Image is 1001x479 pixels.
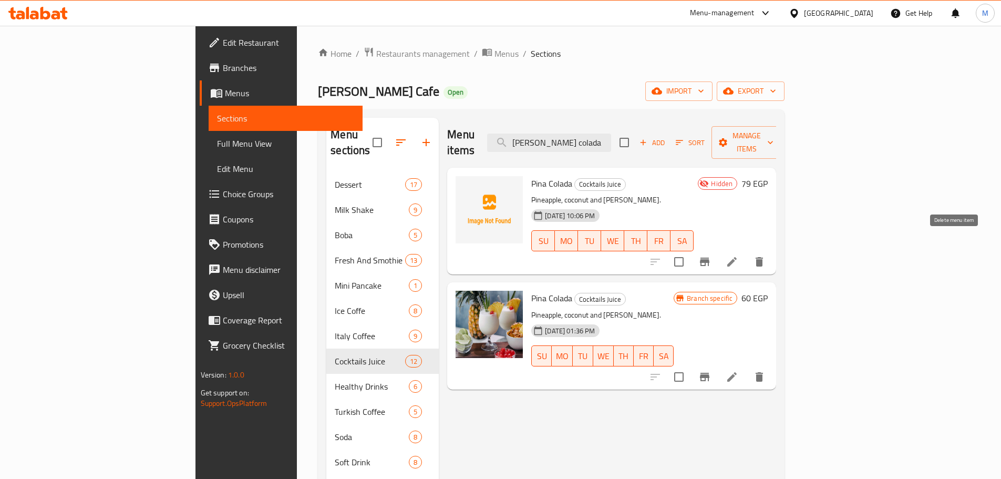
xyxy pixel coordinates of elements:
[494,47,519,60] span: Menus
[200,181,363,207] a: Choice Groups
[335,405,409,418] div: Turkish Coffee
[326,222,439,248] div: Boba5
[668,366,690,388] span: Select to update
[335,178,405,191] span: Dessert
[741,291,768,305] h6: 60 EGP
[335,254,405,267] span: Fresh And Smothie
[443,86,468,99] div: Open
[577,349,589,364] span: TU
[200,282,363,308] a: Upsell
[614,345,634,366] button: TH
[223,188,354,200] span: Choice Groups
[409,405,422,418] div: items
[555,230,578,251] button: MO
[200,333,363,358] a: Grocery Checklist
[409,230,421,240] span: 5
[575,293,625,305] span: Cocktails Juice
[692,364,717,390] button: Branch-specific-item
[747,249,772,274] button: delete
[200,257,363,282] a: Menu disclaimer
[200,308,363,333] a: Coverage Report
[326,172,439,197] div: Dessert17
[335,279,409,292] div: Mini Pancake
[223,36,354,49] span: Edit Restaurant
[683,293,737,303] span: Branch specific
[707,179,737,189] span: Hidden
[335,229,409,241] div: Boba
[624,230,647,251] button: TH
[409,304,422,317] div: items
[318,47,785,60] nav: breadcrumb
[747,364,772,390] button: delete
[414,130,439,155] button: Add section
[654,345,674,366] button: SA
[574,178,626,191] div: Cocktails Juice
[223,213,354,226] span: Coupons
[409,380,422,393] div: items
[201,386,249,400] span: Get support on:
[536,233,551,249] span: SU
[326,374,439,399] div: Healthy Drinks6
[335,355,405,368] span: Cocktails Juice
[326,273,439,298] div: Mini Pancake1
[409,279,422,292] div: items
[225,87,354,99] span: Menus
[326,450,439,475] div: Soft Drink8
[601,230,624,251] button: WE
[406,256,421,266] span: 13
[409,229,422,241] div: items
[531,309,674,322] p: Pineapple, coconut and [PERSON_NAME].
[647,230,670,251] button: FR
[200,207,363,232] a: Coupons
[409,205,421,215] span: 9
[982,7,988,19] span: M
[574,293,626,305] div: Cocktails Juice
[200,232,363,257] a: Promotions
[804,7,873,19] div: [GEOGRAPHIC_DATA]
[364,47,470,60] a: Restaurants management
[541,211,599,221] span: [DATE] 10:06 PM
[717,81,785,101] button: export
[409,203,422,216] div: items
[335,456,409,468] span: Soft Drink
[628,233,643,249] span: TH
[720,129,773,156] span: Manage items
[223,62,354,74] span: Branches
[456,291,523,358] img: Pina Colada
[405,178,422,191] div: items
[482,47,519,60] a: Menus
[456,176,523,243] img: Pina Colada
[443,88,468,97] span: Open
[474,47,478,60] li: /
[201,368,226,382] span: Version:
[409,306,421,316] span: 8
[573,345,593,366] button: TU
[335,330,409,342] span: Italy Coffee
[200,80,363,106] a: Menus
[645,81,713,101] button: import
[326,298,439,323] div: Ice Coffe8
[326,349,439,374] div: Cocktails Juice12
[531,290,572,306] span: Pina Colada
[531,230,555,251] button: SU
[405,254,422,267] div: items
[326,197,439,222] div: Milk Shake9
[326,248,439,273] div: Fresh And Smothie13
[409,407,421,417] span: 5
[335,380,409,393] div: Healthy Drinks
[658,349,669,364] span: SA
[409,331,421,341] span: 9
[531,193,694,207] p: Pineapple, coconut and [PERSON_NAME].
[531,176,572,191] span: Pina Colada
[409,456,422,468] div: items
[409,432,421,442] span: 8
[409,382,421,392] span: 6
[634,345,654,366] button: FR
[326,399,439,424] div: Turkish Coffee5
[613,131,635,154] span: Select section
[725,85,776,98] span: export
[326,424,439,450] div: Soda8
[201,396,267,410] a: Support.OpsPlatform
